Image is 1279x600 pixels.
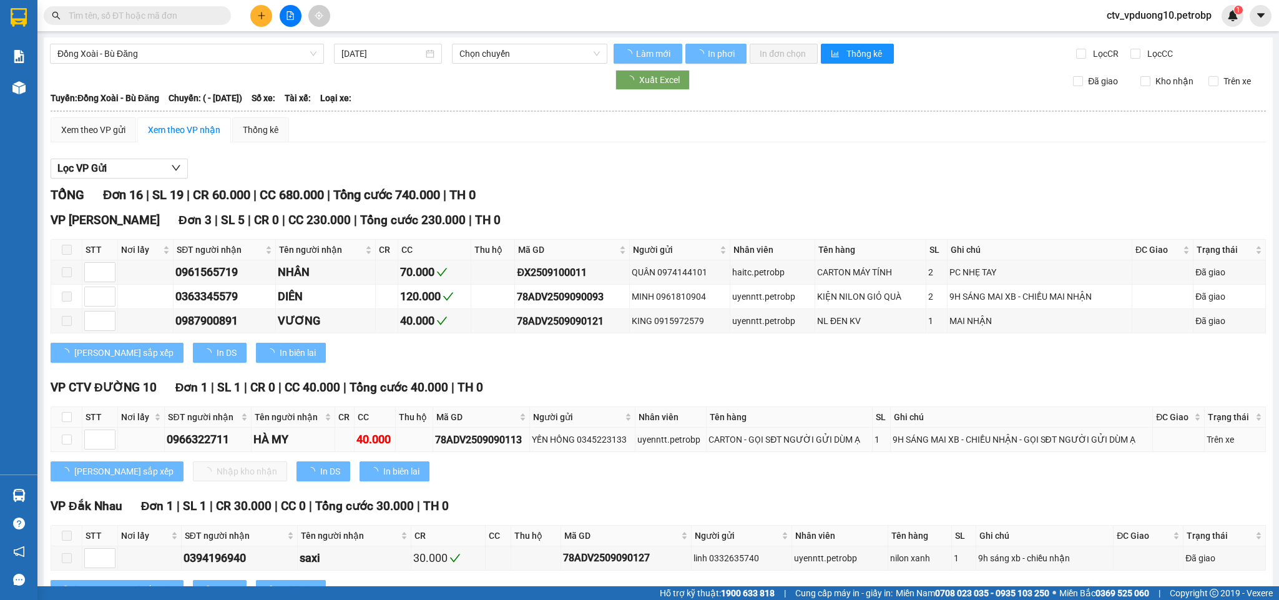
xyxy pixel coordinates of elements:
div: 78ADV2509090093 [517,289,627,305]
div: Thống kê [243,123,278,137]
div: uyenntt.petrobp [732,290,813,303]
button: In DS [193,580,247,600]
span: Miền Nam [896,586,1049,600]
span: Lọc CR [1088,47,1120,61]
span: message [13,574,25,586]
span: Người gửi [533,410,622,424]
th: Ghi chú [976,526,1114,546]
span: copyright [1210,589,1218,598]
div: 2 [928,290,945,303]
button: caret-down [1250,5,1272,27]
th: Ghi chú [948,240,1132,260]
button: bar-chartThống kê [821,44,894,64]
span: Số xe: [252,91,275,105]
span: CR 30.000 [216,499,272,513]
th: Nhân viên [730,240,815,260]
button: plus [250,5,272,27]
td: 78ADV2509090093 [515,285,630,309]
div: KIỆN NILON GIỎ QUÀ [817,290,924,303]
span: | [443,187,446,202]
div: 2 [928,265,945,279]
div: saxi [300,549,409,567]
span: loading [625,76,639,84]
span: Tổng cước 740.000 [333,187,440,202]
img: solution-icon [12,50,26,63]
span: SL 1 [183,499,207,513]
td: 78ADV2509090127 [561,546,692,571]
div: uyenntt.petrobp [732,314,813,328]
span: Kho nhận [1150,74,1198,88]
div: Đã giao [1185,551,1263,565]
span: Người gửi [633,243,717,257]
th: SL [873,407,891,428]
button: aim [308,5,330,27]
div: 9h sáng xb - chiều nhận [978,551,1112,565]
th: STT [82,407,118,428]
span: | [784,586,786,600]
span: SĐT người nhận [168,410,238,424]
span: In biên lai [280,346,316,360]
span: | [146,187,149,202]
span: 1 [1236,6,1240,14]
div: NHÂN [278,263,373,281]
span: CC 40.000 [285,380,340,395]
span: Mã GD [436,410,517,424]
button: In biên lai [360,461,429,481]
th: Tên hàng [815,240,927,260]
td: 0966322711 [165,428,251,452]
span: | [451,380,454,395]
th: CC [486,526,512,546]
td: HÀ MY [252,428,336,452]
div: Xem theo VP gửi [61,123,125,137]
div: CARTON - GỌI SĐT NGƯỜI GỬI DÙM Ạ [708,433,870,446]
th: STT [82,526,118,546]
span: VP Đắk Nhau [51,499,122,513]
div: DIÊN [278,288,373,305]
span: Tên người nhận [301,529,398,543]
td: DIÊN [276,285,376,309]
span: bar-chart [831,49,841,59]
span: | [1159,586,1160,600]
span: loading [61,348,74,357]
button: In DS [193,343,247,363]
span: notification [13,546,25,558]
td: 0961565719 [174,260,276,285]
span: Mã GD [564,529,679,543]
span: In DS [217,346,237,360]
span: loading [306,467,320,476]
span: CR 0 [250,380,275,395]
div: QUÂN 0974144101 [632,265,728,279]
th: Thu hộ [396,407,433,428]
button: Xuất Excel [615,70,690,90]
span: SĐT người nhận [185,529,285,543]
div: 9H SÁNG MAI XB - CHIỀU MAI NHẬN [949,290,1130,303]
div: HÀ MY [253,431,333,448]
span: Xuất Excel [639,73,680,87]
div: NL ĐEN KV [817,314,924,328]
td: NHÂN [276,260,376,285]
span: Đơn 1 [141,499,174,513]
button: Nhập kho nhận [193,461,287,481]
span: search [52,11,61,20]
span: | [248,213,251,227]
div: 1 [928,314,945,328]
span: In biên lai [280,583,316,597]
span: | [215,213,218,227]
strong: 1900 633 818 [721,588,775,598]
span: [PERSON_NAME] sắp xếp [74,583,174,597]
div: uyenntt.petrobp [637,433,705,446]
div: uyenntt.petrobp [794,551,886,565]
div: Xem theo VP nhận [148,123,220,137]
img: logo-vxr [11,8,27,27]
th: Thu hộ [471,240,515,260]
span: | [187,187,190,202]
td: saxi [298,546,411,571]
span: | [210,499,213,513]
span: loading [61,467,74,476]
span: Trạng thái [1187,529,1253,543]
span: Thống kê [846,47,884,61]
button: [PERSON_NAME] sắp xếp [51,580,184,600]
span: Đơn 3 [179,213,212,227]
th: Ghi chú [891,407,1154,428]
span: Tổng cước 40.000 [350,380,448,395]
